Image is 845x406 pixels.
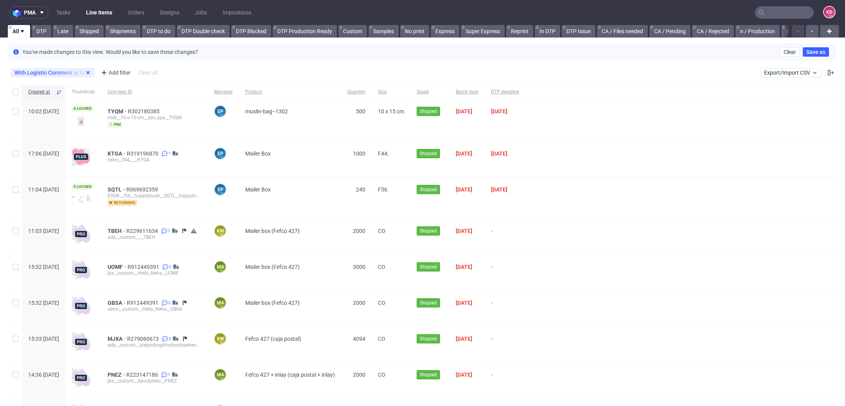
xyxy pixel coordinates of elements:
span: 3 [169,336,171,342]
span: [DATE] [456,336,472,342]
a: UOMF [108,264,128,270]
span: 15:32 [DATE] [28,300,59,306]
img: pro-icon.017ec5509f39f3e742e3.png [72,333,90,351]
div: ostro__custom__Hello_Neha__GBSA [108,306,201,312]
span: R069692359 [126,186,160,193]
button: Export/Import CSV [760,68,822,77]
figcaption: ma [215,369,226,380]
a: DTP Production Ready [273,25,337,38]
a: R279060673 [127,336,160,342]
span: [DATE] [456,264,472,270]
span: Fefco 427 (caja postal) [245,336,301,342]
span: [DATE] [456,150,472,157]
span: Manager [214,89,233,95]
span: CO [378,336,385,342]
a: TBEH [108,228,126,234]
span: Line item ID [108,89,201,95]
a: All [8,25,30,38]
span: returning [108,200,137,206]
img: version_two_editor_design.png [72,113,90,130]
span: [DATE] [456,186,472,193]
figcaption: EP [215,148,226,159]
figcaption: ma [215,261,226,272]
button: Clear [780,47,800,57]
span: 10:02 [DATE] [28,108,59,114]
figcaption: ma [215,297,226,308]
span: Save as [806,49,825,55]
a: KTGA [108,150,127,157]
span: 4094 [353,336,365,342]
span: Mailer Box [245,150,271,157]
span: 15:33 [DATE] [28,336,59,342]
span: - [491,300,519,317]
a: DTP Issue [562,25,595,38]
a: R302180385 [128,108,161,114]
span: - [491,264,519,281]
button: Save as [803,47,829,57]
a: Tasks [52,6,75,19]
a: GBSA [108,300,127,306]
a: Jobs [190,6,212,19]
span: Thumbnail [72,89,95,95]
a: CA / Files needed [597,25,648,38]
span: CO [378,228,385,234]
span: 1000 [353,150,365,157]
span: F44. [378,150,389,157]
a: Sent to Fulfillment [781,25,834,38]
a: DTP Blocked [231,25,271,38]
span: Size [378,89,404,95]
span: Quantity [347,89,365,95]
a: n / Production [735,25,780,38]
span: 15:32 [DATE] [28,264,59,270]
div: adp__custom____TBEH [108,234,201,240]
div: adp__custom__alejandrogilmyfoodxperiencescom__MJXA [108,342,201,348]
a: Samples [369,25,399,38]
span: Shipped [420,150,437,157]
span: [DATE] [456,108,472,114]
span: Shipped [420,263,437,270]
span: 11:03 [DATE] [28,228,59,234]
span: pma [24,10,36,15]
a: 3 [160,336,171,342]
img: pro-icon.017ec5509f39f3e742e3.png [72,368,90,387]
span: Mailer box (Fefco 427) [245,264,300,270]
a: CA / Rejected [692,25,734,38]
span: Stage [417,89,443,95]
a: 2 [160,300,171,306]
span: SQTL [108,186,126,193]
a: R319196870 [127,150,160,157]
span: TYQM [108,108,128,114]
span: 3000 [353,264,365,270]
a: 1 [160,228,170,234]
a: MJXA [108,336,127,342]
a: Late [53,25,73,38]
span: 2 [168,300,171,306]
span: Shipped [420,335,437,342]
a: In DTP [535,25,560,38]
div: Clear all [137,67,159,78]
span: [DATE] [491,150,507,157]
img: pro-icon.017ec5509f39f3e742e3.png [72,225,90,243]
a: CA / Pending [649,25,690,38]
figcaption: EP [215,106,226,117]
a: PNEZ [108,372,126,378]
span: Mailer box (Fefco 427) [245,300,300,306]
img: pro-icon.017ec5509f39f3e742e3.png [72,261,90,279]
figcaption: KW [215,333,226,344]
span: CO [378,264,385,270]
a: Shipments [105,25,140,38]
div: ostro__f44____KTGA [108,157,201,163]
img: small_data [72,195,90,203]
button: pma [9,6,49,19]
a: R912449391 [128,264,161,270]
span: Locked [72,106,93,112]
a: Reprint [506,25,533,38]
a: DTP Double check [177,25,230,38]
a: R223147186 [126,372,160,378]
